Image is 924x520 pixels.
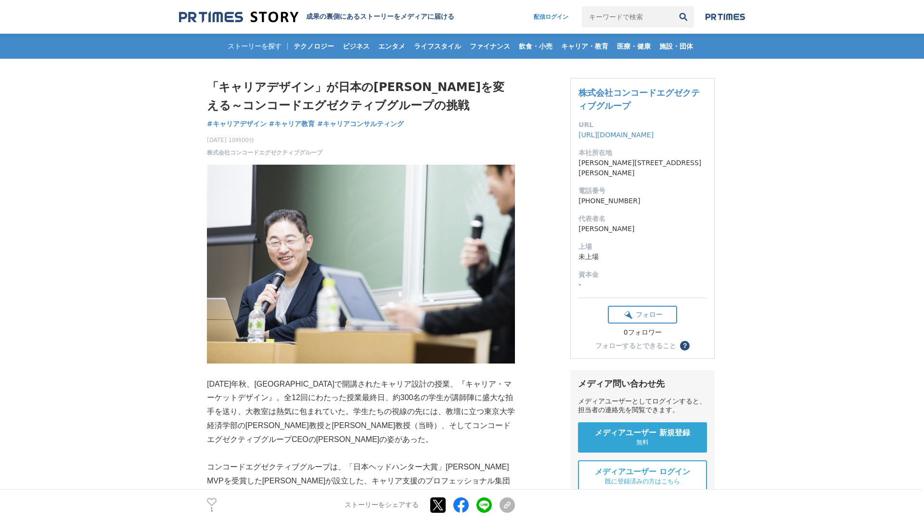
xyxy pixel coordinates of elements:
[557,34,612,59] a: キャリア・教育
[578,378,707,390] div: メディア問い合わせ先
[207,377,515,447] p: [DATE]年秋、[GEOGRAPHIC_DATA]で開講されたキャリア設計の授業、『キャリア・マーケットデザイン』。全12回にわたった授業最終日、約300名の学生が講師陣に盛大な拍手を送り、大...
[207,507,217,512] p: 1
[515,34,556,59] a: 飲食・小売
[578,214,706,224] dt: 代表者名
[608,306,677,324] button: フォロー
[578,252,706,262] dd: 未上場
[207,119,267,129] a: #キャリアデザイン
[578,422,707,453] a: メディアユーザー 新規登録 無料
[636,438,649,447] span: 無料
[595,428,690,438] span: メディアユーザー 新規登録
[207,136,322,144] span: [DATE] 10時00分
[374,34,409,59] a: エンタメ
[578,158,706,178] dd: [PERSON_NAME][STREET_ADDRESS][PERSON_NAME]
[582,6,673,27] input: キーワードで検索
[578,196,706,206] dd: [PHONE_NUMBER]
[410,42,465,51] span: ライフスタイル
[578,148,706,158] dt: 本社所在地
[578,280,706,290] dd: -
[608,328,677,337] div: 0フォロワー
[269,119,315,129] a: #キャリア教育
[673,6,694,27] button: 検索
[207,78,515,115] h1: 「キャリアデザイン」が日本の[PERSON_NAME]を変える～コンコードエグゼクティブグループの挑戦
[578,120,706,130] dt: URL
[269,119,315,128] span: #キャリア教育
[613,34,654,59] a: 医療・健康
[578,186,706,196] dt: 電話番号
[317,119,404,128] span: #キャリアコンサルティング
[179,11,454,24] a: 成果の裏側にあるストーリーをメディアに届ける 成果の裏側にあるストーリーをメディアに届ける
[317,119,404,129] a: #キャリアコンサルティング
[339,42,373,51] span: ビジネス
[605,477,680,486] span: 既に登録済みの方はこちら
[578,397,707,415] div: メディアユーザーとしてログインすると、担当者の連絡先を閲覧できます。
[578,242,706,252] dt: 上場
[595,467,690,477] span: メディアユーザー ログイン
[613,42,654,51] span: 医療・健康
[410,34,465,59] a: ライフスタイル
[680,341,690,351] button: ？
[207,165,515,364] img: thumbnail_28f75ec0-91f6-11f0-8bf6-37ccf15f8593.jpg
[706,13,745,21] img: prtimes
[578,270,706,280] dt: 資本金
[290,34,338,59] a: テクノロジー
[207,148,322,157] a: 株式会社コンコードエグゼクティブグループ
[374,42,409,51] span: エンタメ
[466,42,514,51] span: ファイナンス
[466,34,514,59] a: ファイナンス
[578,131,654,139] a: [URL][DOMAIN_NAME]
[681,342,688,349] span: ？
[578,224,706,234] dd: [PERSON_NAME]
[655,34,697,59] a: 施設・団体
[515,42,556,51] span: 飲食・小売
[578,88,700,111] a: 株式会社コンコードエグゼクティブグループ
[655,42,697,51] span: 施設・団体
[524,6,578,27] a: 配信ログイン
[595,342,676,349] div: フォローするとできること
[339,34,373,59] a: ビジネス
[578,460,707,493] a: メディアユーザー ログイン 既に登録済みの方はこちら
[290,42,338,51] span: テクノロジー
[557,42,612,51] span: キャリア・教育
[179,11,298,24] img: 成果の裏側にあるストーリーをメディアに届ける
[306,13,454,21] h2: 成果の裏側にあるストーリーをメディアに届ける
[207,119,267,128] span: #キャリアデザイン
[345,501,419,509] p: ストーリーをシェアする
